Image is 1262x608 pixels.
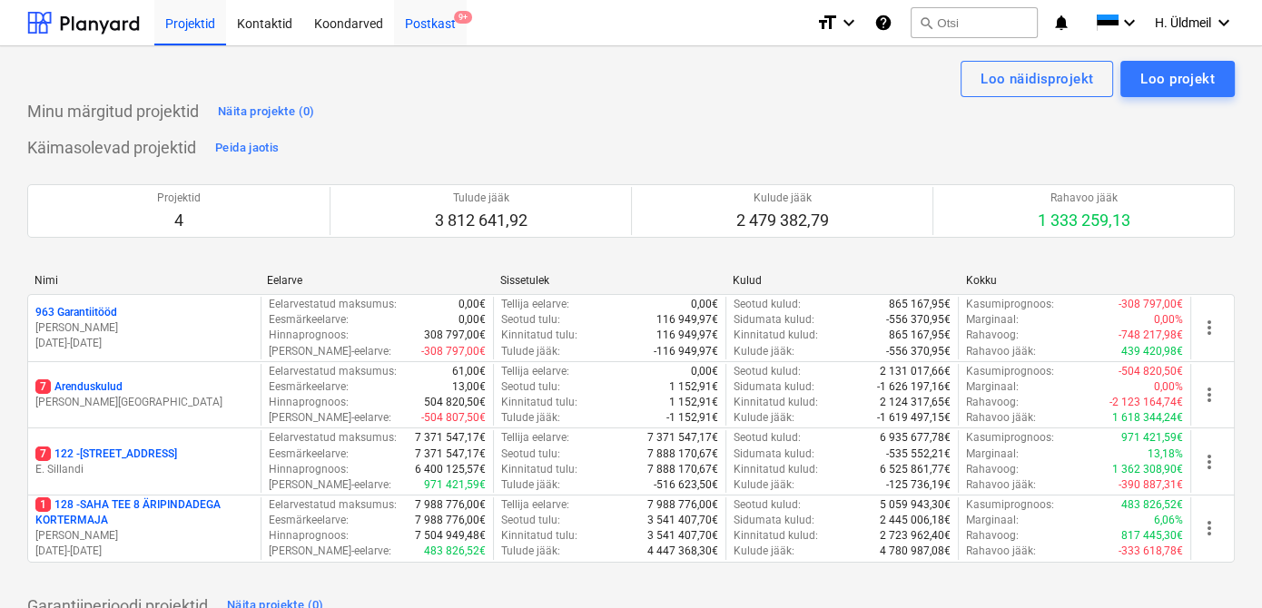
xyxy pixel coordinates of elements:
p: 483 826,52€ [424,544,486,559]
div: 7Arenduskulud[PERSON_NAME][GEOGRAPHIC_DATA] [35,379,253,410]
p: -504 820,50€ [1119,364,1183,379]
p: Eesmärkeelarve : [269,312,349,328]
button: Otsi [911,7,1038,38]
p: Rahavoo jääk : [966,477,1036,493]
div: Näita projekte (0) [218,102,315,123]
p: -516 623,50€ [654,477,718,493]
p: 61,00€ [452,364,486,379]
span: more_vert [1198,384,1220,406]
p: -535 552,21€ [886,446,951,462]
p: Seotud tulu : [501,446,560,462]
p: 3 541 407,70€ [647,513,718,528]
p: 308 797,00€ [424,328,486,343]
p: Projektid [157,191,201,206]
p: Seotud tulu : [501,312,560,328]
p: 7 371 547,17€ [415,446,486,462]
span: 1 [35,497,51,512]
p: Kinnitatud kulud : [734,462,818,477]
p: 0,00% [1154,312,1183,328]
p: Tellija eelarve : [501,297,569,312]
p: 504 820,50€ [424,395,486,410]
p: 7 888 170,67€ [647,462,718,477]
p: 6 525 861,77€ [880,462,951,477]
p: Kinnitatud kulud : [734,395,818,410]
p: -556 370,95€ [886,312,951,328]
p: 963 Garantiitööd [35,305,117,320]
i: Abikeskus [874,12,892,34]
span: more_vert [1198,317,1220,338]
p: 6 935 677,78€ [880,430,951,446]
p: [PERSON_NAME] [35,528,253,544]
p: 7 504 949,48€ [415,528,486,544]
p: Seotud kulud : [734,364,801,379]
p: 7 888 170,67€ [647,446,718,462]
p: Rahavoog : [966,462,1019,477]
p: 6 400 125,57€ [415,462,486,477]
p: 0,00% [1154,379,1183,395]
p: Rahavoo jääk [1038,191,1130,206]
p: Marginaal : [966,312,1019,328]
p: [DATE] - [DATE] [35,544,253,559]
p: 2 131 017,66€ [880,364,951,379]
button: Näita projekte (0) [213,97,320,126]
div: Eelarve [267,274,485,287]
p: 116 949,97€ [656,328,718,343]
p: [PERSON_NAME][GEOGRAPHIC_DATA] [35,395,253,410]
i: keyboard_arrow_down [838,12,860,34]
div: 1128 -SAHA TEE 8 ÄRIPINDADEGA KORTERMAJA[PERSON_NAME][DATE]-[DATE] [35,497,253,560]
p: Seotud tulu : [501,379,560,395]
p: 4 [157,210,201,231]
p: Tellija eelarve : [501,364,569,379]
p: -125 736,19€ [886,477,951,493]
span: H. Üldmeil [1155,15,1211,30]
p: 6,06% [1154,513,1183,528]
p: Sidumata kulud : [734,379,814,395]
p: Tellija eelarve : [501,430,569,446]
p: Tulude jääk [435,191,527,206]
p: 1 618 344,24€ [1112,410,1183,426]
p: 13,18% [1148,446,1183,462]
p: E. Sillandi [35,462,253,477]
div: Kulud [733,274,951,287]
p: [PERSON_NAME]-eelarve : [269,477,391,493]
p: 7 371 547,17€ [415,430,486,446]
p: 7 371 547,17€ [647,430,718,446]
button: Loo näidisprojekt [961,61,1113,97]
p: Marginaal : [966,513,1019,528]
p: Eesmärkeelarve : [269,513,349,528]
p: 128 - SAHA TEE 8 ÄRIPINDADEGA KORTERMAJA [35,497,253,528]
i: format_size [816,12,838,34]
p: 13,00€ [452,379,486,395]
p: 4 447 368,30€ [647,544,718,559]
p: -2 123 164,74€ [1109,395,1183,410]
div: Kokku [966,274,1184,287]
p: Eesmärkeelarve : [269,379,349,395]
p: Arenduskulud [35,379,123,395]
div: 963 Garantiitööd[PERSON_NAME][DATE]-[DATE] [35,305,253,351]
p: [PERSON_NAME] [35,320,253,336]
i: keyboard_arrow_down [1119,12,1140,34]
p: [PERSON_NAME]-eelarve : [269,344,391,359]
p: Marginaal : [966,379,1019,395]
p: Tulude jääk : [501,544,560,559]
i: keyboard_arrow_down [1213,12,1235,34]
p: Tulude jääk : [501,410,560,426]
p: Kasumiprognoos : [966,364,1054,379]
p: 817 445,30€ [1121,528,1183,544]
button: Loo projekt [1120,61,1235,97]
p: Seotud kulud : [734,497,801,513]
p: Hinnaprognoos : [269,328,349,343]
p: Kasumiprognoos : [966,297,1054,312]
p: Kulude jääk : [734,477,794,493]
p: Hinnaprognoos : [269,528,349,544]
p: Sidumata kulud : [734,446,814,462]
p: Rahavoo jääk : [966,544,1036,559]
p: Seotud tulu : [501,513,560,528]
p: 865 167,95€ [889,297,951,312]
p: 0,00€ [458,297,486,312]
p: Seotud kulud : [734,297,801,312]
p: -1 619 497,15€ [877,410,951,426]
p: Kasumiprognoos : [966,430,1054,446]
i: notifications [1052,12,1070,34]
p: Kinnitatud kulud : [734,328,818,343]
